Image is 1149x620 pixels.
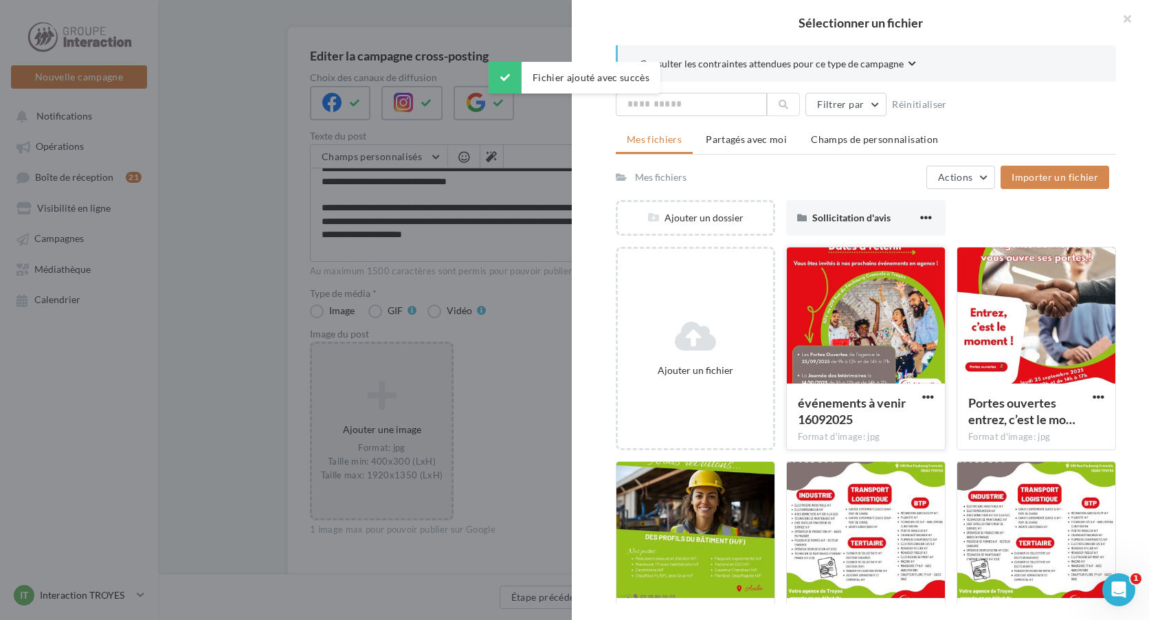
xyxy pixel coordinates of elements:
[886,96,952,113] button: Réinitialiser
[1001,166,1109,189] button: Importer un fichier
[798,431,934,443] div: Format d'image: jpg
[805,93,886,116] button: Filtrer par
[635,170,687,184] div: Mes fichiers
[938,171,972,183] span: Actions
[1102,573,1135,606] iframe: Intercom live chat
[968,431,1104,443] div: Format d'image: jpg
[627,133,682,145] span: Mes fichiers
[640,56,916,74] button: Consulter les contraintes attendues pour ce type de campagne
[623,364,768,377] div: Ajouter un fichier
[489,62,660,93] div: Fichier ajouté avec succès
[798,395,906,427] span: événements à venir 16092025
[926,166,995,189] button: Actions
[812,212,891,223] span: Sollicitation d'avis
[1130,573,1141,584] span: 1
[640,57,904,71] span: Consulter les contraintes attendues pour ce type de campagne
[706,133,787,145] span: Partagés avec moi
[1012,171,1098,183] span: Importer un fichier
[968,395,1075,427] span: Portes ouvertes entrez, c’est le moment ! (1)
[618,211,773,225] div: Ajouter un dossier
[811,133,938,145] span: Champs de personnalisation
[594,16,1127,29] h2: Sélectionner un fichier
